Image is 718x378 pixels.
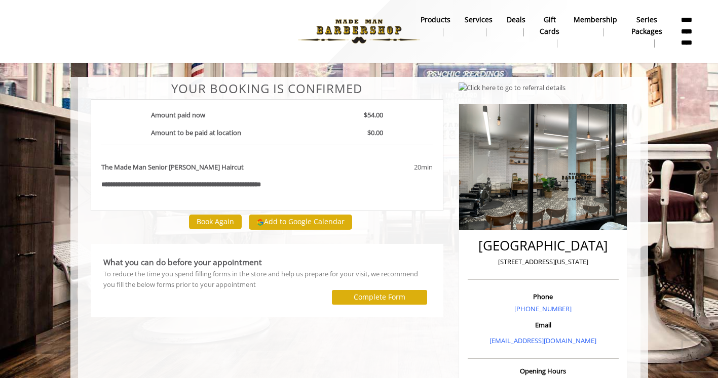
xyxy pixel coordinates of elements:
h3: Email [470,321,616,328]
h2: [GEOGRAPHIC_DATA] [470,238,616,253]
b: Series packages [631,14,662,37]
a: Series packagesSeries packages [624,13,669,50]
a: ServicesServices [458,13,500,39]
b: $0.00 [367,128,383,137]
button: Complete Form [332,290,427,305]
b: Services [465,14,493,25]
a: Gift cardsgift cards [533,13,566,50]
b: $54.00 [364,110,383,119]
b: products [421,14,450,25]
b: What you can do before your appointment [103,257,262,268]
button: Add to Google Calendar [249,215,352,230]
img: Click here to go to referral details [459,82,565,93]
b: gift cards [540,14,559,37]
b: Amount paid now [151,110,205,119]
b: Amount to be paid at location [151,128,241,137]
center: Your Booking is confirmed [91,82,444,95]
div: 20min [332,162,433,173]
label: Complete Form [354,293,405,301]
a: [EMAIL_ADDRESS][DOMAIN_NAME] [489,336,596,345]
h3: Phone [470,293,616,300]
img: Made Man Barbershop logo [289,4,429,59]
div: To reduce the time you spend filling forms in the store and help us prepare for your visit, we re... [103,269,431,290]
a: MembershipMembership [566,13,624,39]
a: Productsproducts [413,13,458,39]
b: Membership [574,14,617,25]
p: [STREET_ADDRESS][US_STATE] [470,257,616,267]
button: Book Again [189,215,242,229]
a: [PHONE_NUMBER] [514,304,572,313]
b: Deals [507,14,525,25]
h3: Opening Hours [468,367,619,374]
b: The Made Man Senior [PERSON_NAME] Haircut [101,162,244,173]
a: DealsDeals [500,13,533,39]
